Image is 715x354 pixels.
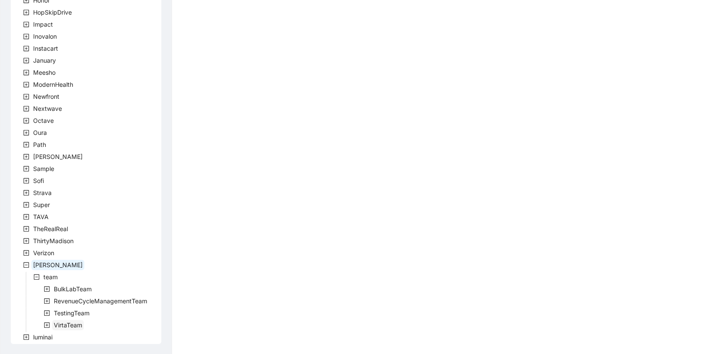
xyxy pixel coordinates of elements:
span: TAVA [33,213,49,220]
span: minus-square [34,274,40,280]
span: BulkLabTeam [54,285,92,293]
span: plus-square [23,82,29,88]
span: plus-square [23,154,29,160]
span: plus-square [23,214,29,220]
span: [PERSON_NAME] [33,261,83,269]
span: January [31,55,58,66]
span: Path [33,141,46,148]
span: Nextwave [31,104,64,114]
span: plus-square [23,70,29,76]
span: plus-square [23,106,29,112]
span: plus-square [23,190,29,196]
span: Sofi [33,177,44,184]
span: plus-square [23,46,29,52]
span: HopSkipDrive [31,7,74,18]
span: Verizon [31,248,56,258]
span: Nextwave [33,105,62,112]
span: RevenueCycleManagementTeam [54,297,147,305]
span: Rothman [31,152,84,162]
span: plus-square [44,298,50,304]
span: Sample [33,165,54,172]
span: minus-square [23,262,29,268]
span: Meesho [31,67,57,78]
span: Instacart [33,45,58,52]
span: plus-square [23,58,29,64]
span: Strava [31,188,53,198]
span: Inovalon [33,33,57,40]
span: luminai [31,332,54,342]
span: plus-square [44,286,50,292]
span: plus-square [23,226,29,232]
span: Inovalon [31,31,59,42]
span: plus-square [23,118,29,124]
span: plus-square [23,202,29,208]
span: Path [31,140,48,150]
span: plus-square [44,310,50,316]
span: Newfront [31,92,61,102]
span: TestingTeam [54,309,89,317]
span: TAVA [31,212,50,222]
span: Sofi [31,176,46,186]
span: VirtaTeam [52,320,84,330]
span: Super [33,201,50,208]
span: Super [31,200,52,210]
span: luminai [33,333,52,341]
span: plus-square [23,178,29,184]
span: RevenueCycleManagementTeam [52,296,149,306]
span: Verizon [33,249,54,256]
span: BulkLabTeam [52,284,93,294]
span: January [33,57,56,64]
span: plus-square [44,322,50,328]
span: ModernHealth [33,81,73,88]
span: team [42,272,59,282]
span: Oura [33,129,47,136]
span: plus-square [23,142,29,148]
span: ModernHealth [31,79,75,90]
span: [PERSON_NAME] [33,153,83,160]
span: plus-square [23,34,29,40]
span: TestingTeam [52,308,91,318]
span: Meesho [33,69,55,76]
span: ThirtyMadison [31,236,75,246]
span: plus-square [23,94,29,100]
span: plus-square [23,130,29,136]
span: ThirtyMadison [33,237,74,244]
span: plus-square [23,166,29,172]
span: Sample [31,164,56,174]
span: plus-square [23,334,29,340]
span: Oura [31,128,49,138]
span: team [43,273,58,281]
span: Strava [33,189,52,196]
span: HopSkipDrive [33,9,72,16]
span: VirtaTeam [54,321,82,329]
span: plus-square [23,21,29,27]
span: Impact [31,19,55,30]
span: Impact [33,21,53,28]
span: plus-square [23,9,29,15]
span: Octave [33,117,54,124]
span: Newfront [33,93,59,100]
span: Instacart [31,43,60,54]
span: Virta [31,260,84,270]
span: plus-square [23,250,29,256]
span: TheRealReal [31,224,70,234]
span: plus-square [23,238,29,244]
span: Octave [31,116,55,126]
span: TheRealReal [33,225,68,232]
